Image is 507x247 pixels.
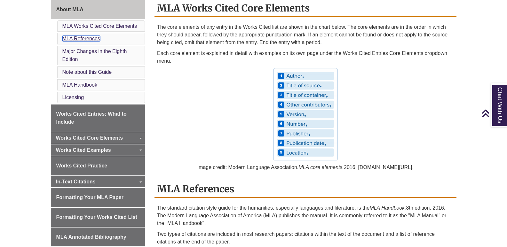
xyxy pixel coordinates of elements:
[56,214,137,220] span: Formatting Your Works Cited List
[56,234,126,240] span: MLA Annotated Bibliography
[51,208,145,227] a: Formatting Your Works Cited List
[157,204,454,227] p: The standard citation style guide for the humanities, especially languages and literature, is the...
[62,23,137,29] a: MLA Works Cited Core Elements
[298,165,344,170] em: MLA core elements.
[51,228,145,247] a: MLA Annotated Bibliography
[369,205,406,211] em: MLA Handbook,
[157,50,447,64] span: Each core element is explained in detail with examples on its own page under the Works Cited Entr...
[62,49,127,62] a: Major Changes in the Eighth Edition
[51,188,145,207] a: Formatting Your MLA Paper
[62,82,97,88] a: MLA Handbook
[56,179,96,184] span: In-Text Citations
[62,69,112,75] a: Note about this Guide
[62,95,84,100] a: Licensing
[51,176,145,188] a: In-Text Citations
[62,36,100,41] a: MLA References
[56,111,127,125] span: Works Cited Entries: What to Include
[56,163,107,168] span: Works Cited Practice
[56,147,111,153] span: Works Cited Examples
[51,156,145,175] a: Works Cited Practice
[157,230,454,246] p: Two types of citations are included in most research papers: citations within the text of the doc...
[273,68,337,160] img: MLA Core Elements with Punctuation
[51,132,145,144] a: Works Cited Core Elements
[157,164,454,171] p: Image credit: Modern Language Association. 2016, [DOMAIN_NAME][URL].
[56,135,123,141] span: Works Cited Core Elements
[154,181,456,198] h2: MLA References
[56,195,123,200] span: Formatting Your MLA Paper
[56,7,83,12] span: About MLA
[481,109,505,118] a: Back to Top
[51,104,145,132] a: Works Cited Entries: What to Include
[157,23,454,46] p: The core elements of any entry in the Works Cited list are shown in the chart below. The core ele...
[51,144,145,156] a: Works Cited Examples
